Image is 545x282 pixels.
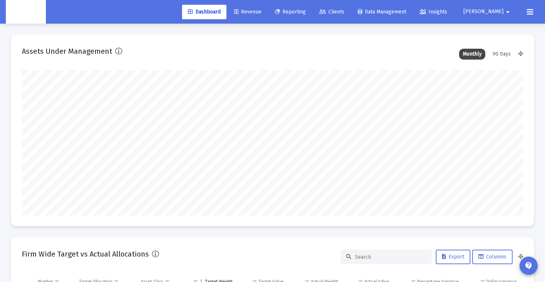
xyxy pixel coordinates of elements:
[352,5,412,19] a: Data Management
[503,5,512,19] mat-icon: arrow_drop_down
[459,49,485,60] div: Monthly
[358,9,406,15] span: Data Management
[489,49,514,60] div: 90 Days
[319,9,344,15] span: Clients
[269,5,312,19] a: Reporting
[355,254,426,260] input: Search
[313,5,350,19] a: Clients
[414,5,453,19] a: Insights
[234,9,261,15] span: Revenue
[22,45,112,57] h2: Assets Under Management
[463,9,503,15] span: [PERSON_NAME]
[420,9,447,15] span: Insights
[524,261,533,270] mat-icon: contact_support
[478,254,506,260] span: Columns
[472,250,513,264] button: Columns
[228,5,267,19] a: Revenue
[436,250,470,264] button: Export
[182,5,226,19] a: Dashboard
[455,4,521,19] button: [PERSON_NAME]
[275,9,306,15] span: Reporting
[188,9,221,15] span: Dashboard
[11,5,40,19] img: Dashboard
[22,248,149,260] h2: Firm Wide Target vs Actual Allocations
[442,254,464,260] span: Export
